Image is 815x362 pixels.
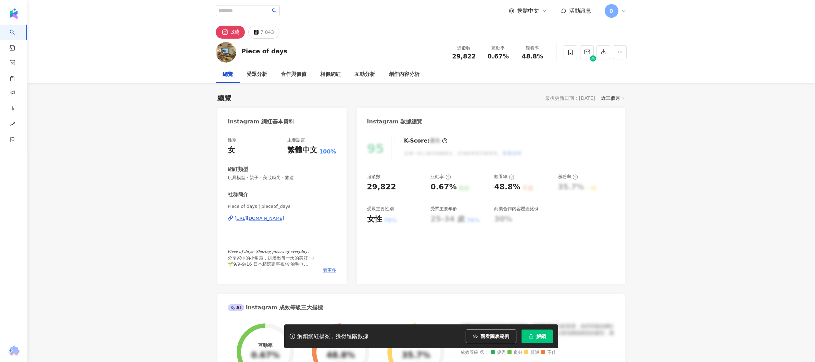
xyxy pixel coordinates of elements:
span: search [272,8,277,13]
div: 網紅類型 [228,166,248,173]
button: 7,043 [248,26,279,39]
span: 𝑷𝒊𝒆𝒄𝒆 𝒐𝒇 𝒅𝒂𝒚𝒔- 𝑺𝒉𝒂𝒓𝒊𝒏𝒈 𝒑𝒊𝒆𝒄𝒆𝒔 𝒐𝒇 𝒆𝒗𝒆𝒓𝒚𝒅𝒂𝒚. 分享家中的小角落，拼湊出每一天的美好 : ) 🌱9/9-9/16 日本精選家事布/今治毛巾 🛌9/22-10... [228,249,314,285]
div: 29,822 [367,182,396,192]
div: 近三個月 [601,94,625,103]
a: search [10,25,23,51]
div: 48.8% [326,351,355,360]
img: logo icon [8,8,19,19]
div: 0.67% [251,351,279,360]
div: 互動率 [485,45,511,52]
div: 0.67% [430,182,456,192]
span: 優秀 [491,350,506,355]
div: K-Score : [404,137,448,145]
div: 總覽 [217,93,231,103]
div: 主要語言 [287,137,305,143]
div: 社群簡介 [228,191,248,198]
span: 0.67% [488,53,509,60]
div: 追蹤數 [367,174,380,180]
div: 創作內容分析 [389,70,419,79]
div: Instagram 網紅基本資料 [228,118,294,125]
div: Instagram 數據總覽 [367,118,423,125]
span: 玩具模型 · 親子 · 美妝時尚 · 旅遊 [228,175,336,181]
div: AI [228,304,244,311]
button: 3萬 [216,26,245,39]
div: Instagram 成效等級三大指標 [228,304,323,311]
span: 看更多 [323,267,336,273]
div: 觀看率 [494,174,514,180]
a: [URL][DOMAIN_NAME] [228,215,336,222]
div: 48.8% [494,182,520,192]
span: 29,822 [452,53,476,60]
div: 性別 [228,137,237,143]
img: KOL Avatar [216,42,236,63]
div: 該網紅的互動率和漲粉率都不錯，唯獨觀看率比較普通，為同等級的網紅的中低等級，效果不一定會好，但仍然建議可以發包開箱類型的案型，應該會比較有成效！ [461,323,615,343]
span: rise [10,117,15,133]
div: 總覽 [223,70,233,79]
span: 100% [319,148,336,156]
span: 48.8% [522,53,543,60]
div: 成效等級 ： [461,350,615,355]
span: 活動訊息 [569,8,591,14]
div: 女 [228,145,235,156]
button: 觀看圖表範例 [466,330,516,343]
span: 不佳 [541,350,556,355]
div: 受眾分析 [247,70,267,79]
div: 互動分析 [354,70,375,79]
div: 繁體中文 [287,145,317,156]
span: 繁體中文 [517,7,539,15]
div: 受眾主要年齡 [430,206,457,212]
span: 良好 [507,350,523,355]
div: 觀看率 [519,45,546,52]
div: 受眾主要性別 [367,206,394,212]
div: 7,043 [260,27,274,37]
span: B [610,7,613,15]
div: 互動率 [430,174,451,180]
div: 商業合作內容覆蓋比例 [494,206,539,212]
div: 追蹤數 [451,45,477,52]
div: 3萬 [231,27,240,37]
div: Piece of days [241,47,287,55]
div: 解鎖網紅檔案，獲得進階數據 [297,333,368,340]
div: 相似網紅 [320,70,341,79]
div: 女性 [367,214,382,225]
div: 合作與價值 [281,70,306,79]
div: [URL][DOMAIN_NAME] [235,215,284,222]
span: 觀看圖表範例 [480,334,509,339]
button: 解鎖 [522,330,553,343]
span: Piece of days | pieceof_days [228,203,336,210]
div: 35.7% [402,351,430,360]
div: 漲粉率 [558,174,578,180]
img: chrome extension [7,346,21,357]
div: 最後更新日期：[DATE] [546,95,595,101]
span: 解鎖 [536,334,546,339]
span: 普通 [524,350,539,355]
